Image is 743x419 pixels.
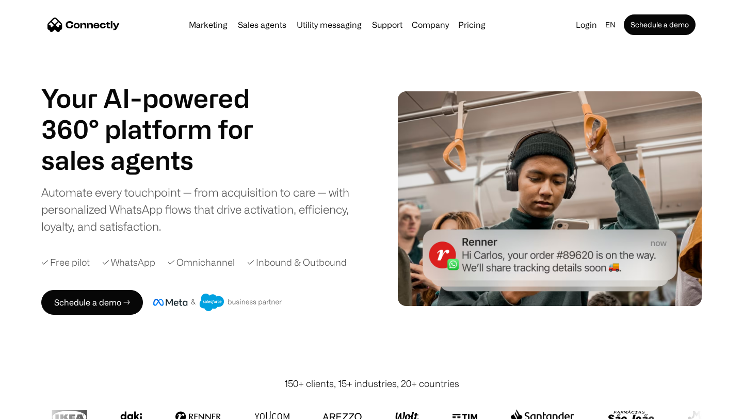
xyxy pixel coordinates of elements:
aside: Language selected: English [10,400,62,415]
a: home [47,17,120,33]
div: Company [409,18,452,32]
img: Meta and Salesforce business partner badge. [153,294,282,311]
div: 1 of 4 [41,144,279,175]
div: en [601,18,622,32]
a: Marketing [185,21,232,29]
a: Support [368,21,407,29]
a: Login [572,18,601,32]
h1: Your AI-powered 360° platform for [41,83,279,144]
div: ✓ Omnichannel [168,255,235,269]
div: en [605,18,616,32]
div: ✓ Inbound & Outbound [247,255,347,269]
a: Schedule a demo → [41,290,143,315]
a: Utility messaging [293,21,366,29]
div: carousel [41,144,279,175]
div: Automate every touchpoint — from acquisition to care — with personalized WhatsApp flows that driv... [41,184,366,235]
a: Pricing [454,21,490,29]
a: Schedule a demo [624,14,696,35]
div: Company [412,18,449,32]
ul: Language list [21,401,62,415]
div: ✓ WhatsApp [102,255,155,269]
h1: sales agents [41,144,279,175]
div: 150+ clients, 15+ industries, 20+ countries [284,377,459,391]
a: Sales agents [234,21,290,29]
div: ✓ Free pilot [41,255,90,269]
